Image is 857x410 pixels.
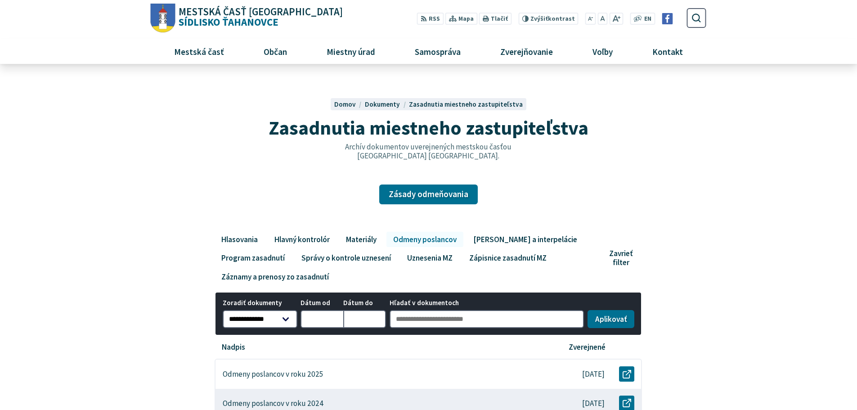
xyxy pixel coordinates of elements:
a: Hlavný kontrolór [268,232,336,247]
button: Aplikovať [588,310,634,328]
span: Kontakt [649,39,686,63]
img: Prejsť na domovskú stránku [151,4,175,33]
span: Domov [334,100,356,108]
a: Zverejňovanie [484,39,570,63]
input: Dátum do [343,310,386,328]
a: Mapa [445,13,477,25]
a: Domov [334,100,365,108]
span: EN [644,14,651,24]
a: Samospráva [399,39,477,63]
span: Mapa [458,14,474,24]
span: Samospráva [411,39,464,63]
span: Zavrieť filter [609,249,633,267]
a: EN [642,14,654,24]
a: RSS [417,13,444,25]
a: Záznamy a prenosy zo zasadnutí [215,269,335,284]
span: Dátum do [343,299,386,307]
a: Materiály [340,232,383,247]
a: Miestny úrad [310,39,391,63]
a: Logo Sídlisko Ťahanovce, prejsť na domovskú stránku. [151,4,343,33]
a: Mestská časť [157,39,240,63]
span: Dokumenty [365,100,400,108]
button: Nastaviť pôvodnú veľkosť písma [597,13,607,25]
a: Odmeny poslancov [386,232,463,247]
a: Dokumenty [365,100,409,108]
img: Prejsť na Facebook stránku [662,13,673,24]
input: Hľadať v dokumentoch [390,310,584,328]
p: [DATE] [582,399,605,408]
a: Zápisnice zasadnutí MZ [462,250,553,266]
span: Mestská časť [GEOGRAPHIC_DATA] [179,7,343,17]
a: Zásady odmeňovania [379,185,478,204]
span: Hľadať v dokumentoch [390,299,584,307]
p: [DATE] [582,369,605,379]
p: Nadpis [222,342,245,352]
span: Zoradiť dokumenty [223,299,297,307]
span: kontrast [530,15,575,23]
button: Zavrieť filter [603,249,642,267]
a: Program zasadnutí [215,250,291,266]
a: Občan [247,39,303,63]
span: Zverejňovanie [497,39,556,63]
span: Tlačiť [491,15,508,23]
button: Zvýšiťkontrast [518,13,578,25]
span: Mestská časť [171,39,227,63]
button: Zväčšiť veľkosť písma [609,13,623,25]
span: Miestny úrad [323,39,378,63]
span: Voľby [589,39,616,63]
span: Sídlisko Ťahanovce [175,7,343,27]
a: Správy o kontrole uznesení [295,250,397,266]
span: Dátum od [301,299,343,307]
input: Dátum od [301,310,343,328]
p: Archív dokumentov uverejnených mestskou časťou [GEOGRAPHIC_DATA] [GEOGRAPHIC_DATA]. [326,142,531,161]
a: Uznesenia MZ [401,250,459,266]
select: Zoradiť dokumenty [223,310,297,328]
span: Zvýšiť [530,15,548,23]
span: Zasadnutia miestneho zastupiteľstva [269,115,588,140]
p: Zverejnené [569,342,606,352]
p: Odmeny poslancov v roku 2025 [223,369,323,379]
span: Občan [260,39,290,63]
button: Zmenšiť veľkosť písma [585,13,596,25]
a: Kontakt [636,39,700,63]
span: RSS [429,14,440,24]
button: Tlačiť [479,13,512,25]
a: Hlasovania [215,232,264,247]
a: Voľby [576,39,629,63]
p: Odmeny poslancov v roku 2024 [223,399,323,408]
a: Zasadnutia miestneho zastupiteľstva [409,100,523,108]
a: [PERSON_NAME] a interpelácie [467,232,583,247]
